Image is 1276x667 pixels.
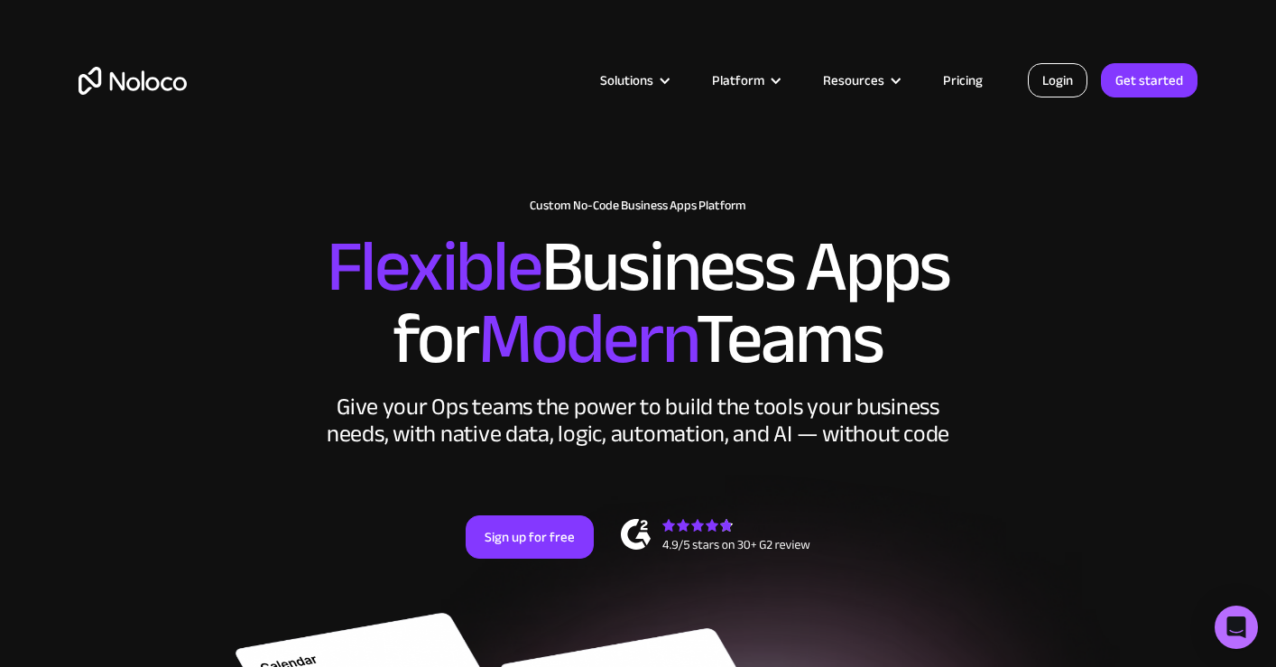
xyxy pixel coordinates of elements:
[478,272,696,406] span: Modern
[327,199,541,334] span: Flexible
[1101,63,1197,97] a: Get started
[1028,63,1087,97] a: Login
[79,67,187,95] a: home
[920,69,1005,92] a: Pricing
[712,69,764,92] div: Platform
[600,69,653,92] div: Solutions
[79,231,1197,375] h2: Business Apps for Teams
[578,69,689,92] div: Solutions
[79,199,1197,213] h1: Custom No-Code Business Apps Platform
[823,69,884,92] div: Resources
[689,69,800,92] div: Platform
[466,515,594,559] a: Sign up for free
[800,69,920,92] div: Resources
[1215,606,1258,649] div: Open Intercom Messenger
[322,394,954,448] div: Give your Ops teams the power to build the tools your business needs, with native data, logic, au...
